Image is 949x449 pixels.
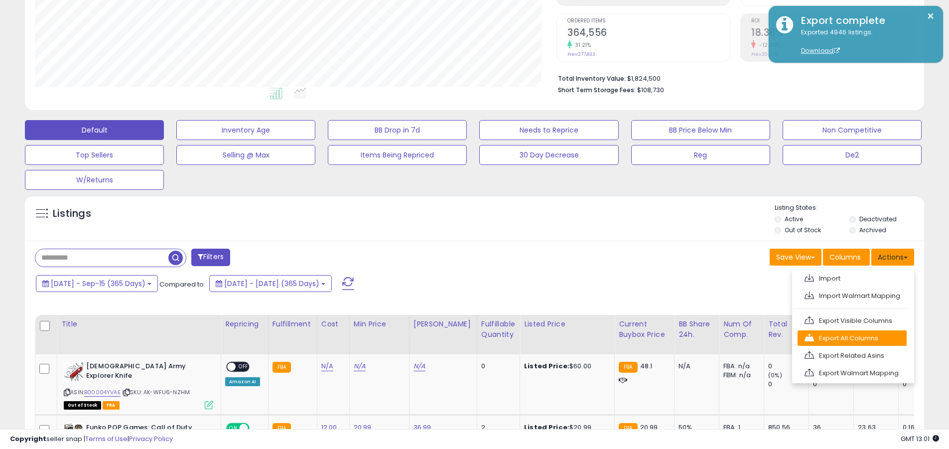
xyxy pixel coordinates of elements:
[159,280,205,289] span: Compared to:
[236,363,252,371] span: OFF
[129,434,173,444] a: Privacy Policy
[619,423,637,434] small: FBA
[558,86,636,94] b: Short Term Storage Fees:
[272,423,291,434] small: FBA
[36,275,158,292] button: [DATE] - Sep-15 (365 Days)
[64,401,101,410] span: All listings that are currently out of stock and unavailable for purchase on Amazon
[10,435,173,444] div: seller snap | |
[785,215,803,223] label: Active
[64,423,84,437] img: 51ARieqcELL._SL40_.jpg
[85,434,128,444] a: Terms of Use
[783,120,922,140] button: Non Competitive
[328,145,467,165] button: Items Being Repriced
[61,319,217,329] div: Title
[813,423,853,432] div: 36
[798,313,907,328] a: Export Visible Columns
[25,120,164,140] button: Default
[524,362,607,371] div: $60.00
[191,249,230,266] button: Filters
[176,120,315,140] button: Inventory Age
[413,319,473,329] div: [PERSON_NAME]
[524,319,610,329] div: Listed Price
[723,423,756,432] div: FBA: 1
[272,362,291,373] small: FBA
[798,365,907,381] a: Export Walmart Mapping
[64,362,84,382] img: 51w63OtydkL._SL40_.jpg
[770,249,821,266] button: Save View
[751,27,914,40] h2: 18.38%
[798,288,907,303] a: Import Walmart Mapping
[783,145,922,165] button: De2
[64,362,213,408] div: ASIN:
[751,18,914,24] span: ROI
[723,319,760,340] div: Num of Comp.
[768,380,809,389] div: 0
[801,46,840,55] a: Download
[572,41,591,49] small: 31.21%
[637,85,664,95] span: $108,730
[768,362,809,371] div: 0
[859,215,897,223] label: Deactivated
[354,423,372,433] a: 20.99
[84,388,121,397] a: B00004YVAE
[481,423,512,432] div: 2
[858,423,898,432] div: 23.63
[640,423,658,432] span: 20.99
[813,380,853,389] div: 0
[859,226,886,234] label: Archived
[413,423,431,433] a: 36.99
[640,361,653,371] span: 48.1
[678,319,715,340] div: BB Share 24h.
[768,423,809,432] div: 850.56
[619,319,670,340] div: Current Buybox Price
[524,423,607,432] div: $20.99
[823,249,870,266] button: Columns
[903,423,943,432] div: 0.16
[225,319,264,329] div: Repricing
[227,424,240,432] span: ON
[927,10,935,22] button: ×
[678,362,711,371] div: N/A
[481,362,512,371] div: 0
[321,361,333,371] a: N/A
[751,51,778,57] small: Prev: 20.97%
[558,74,626,83] b: Total Inventory Value:
[678,423,711,432] div: 50%
[785,226,821,234] label: Out of Stock
[86,362,207,383] b: [DEMOGRAPHIC_DATA] Army Explorer Knife
[321,319,345,329] div: Cost
[631,120,770,140] button: BB Price Below Min
[479,145,618,165] button: 30 Day Decrease
[768,319,805,340] div: Total Rev.
[798,330,907,346] a: Export All Columns
[558,72,907,84] li: $1,824,500
[479,120,618,140] button: Needs to Reprice
[903,380,943,389] div: 0
[723,362,756,371] div: FBA: n/a
[723,371,756,380] div: FBM: n/a
[321,423,337,433] a: 12.00
[354,361,366,371] a: N/A
[10,434,46,444] strong: Copyright
[775,203,924,213] p: Listing States:
[25,170,164,190] button: W/Returns
[51,279,145,289] span: [DATE] - Sep-15 (365 Days)
[901,434,939,444] span: 2025-09-16 13:01 GMT
[86,423,207,444] b: Funko POP Games: Call of Duty Action Figure - [PERSON_NAME]
[524,423,569,432] b: Listed Price:
[354,319,405,329] div: Min Price
[176,145,315,165] button: Selling @ Max
[798,348,907,363] a: Export Related Asins
[481,319,516,340] div: Fulfillable Quantity
[224,279,319,289] span: [DATE] - [DATE] (365 Days)
[619,362,637,373] small: FBA
[794,13,936,28] div: Export complete
[53,207,91,221] h5: Listings
[225,377,260,386] div: Amazon AI
[871,249,914,266] button: Actions
[756,41,780,49] small: -12.35%
[567,51,595,57] small: Prev: 277,833
[25,145,164,165] button: Top Sellers
[794,28,936,56] div: Exported 4946 listings.
[567,18,730,24] span: Ordered Items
